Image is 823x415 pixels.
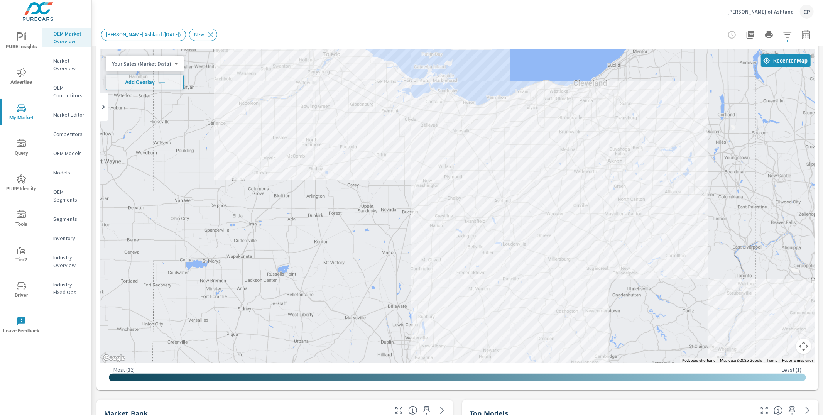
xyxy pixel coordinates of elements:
[3,103,40,122] span: My Market
[53,281,85,296] p: Industry Fixed Ops
[42,186,91,205] div: OEM Segments
[761,54,811,67] button: Recenter Map
[42,128,91,140] div: Competitors
[3,246,40,264] span: Tier2
[53,30,85,45] p: OEM Market Overview
[53,111,85,119] p: Market Editor
[106,75,184,90] button: Add Overlay
[113,366,135,373] p: Most ( 32 )
[798,27,814,42] button: Select Date Range
[42,213,91,225] div: Segments
[42,232,91,244] div: Inventory
[796,339,811,354] button: Map camera controls
[53,57,85,72] p: Market Overview
[53,215,85,223] p: Segments
[101,32,186,37] span: [PERSON_NAME] Ashland ([DATE])
[42,167,91,178] div: Models
[764,57,808,64] span: Recenter Map
[42,55,91,74] div: Market Overview
[782,358,813,362] a: Report a map error
[780,27,795,42] button: Apply Filters
[0,23,42,343] div: nav menu
[42,82,91,101] div: OEM Competitors
[720,358,762,362] span: Map data ©2025 Google
[189,32,209,37] span: New
[106,60,177,68] div: Your Sales (Market Data)
[3,174,40,193] span: PURE Identity
[3,139,40,158] span: Query
[800,5,814,19] div: CP
[109,78,180,86] span: Add Overlay
[767,358,777,362] a: Terms (opens in new tab)
[101,353,127,363] a: Open this area in Google Maps (opens a new window)
[761,27,777,42] button: Print Report
[189,29,217,41] div: New
[53,169,85,176] p: Models
[3,68,40,87] span: Advertise
[42,252,91,271] div: Industry Overview
[53,130,85,138] p: Competitors
[3,317,40,335] span: Leave Feedback
[42,279,91,298] div: Industry Fixed Ops
[42,147,91,159] div: OEM Models
[53,84,85,99] p: OEM Competitors
[682,358,715,363] button: Keyboard shortcuts
[3,32,40,51] span: PURE Insights
[53,234,85,242] p: Inventory
[3,210,40,229] span: Tools
[42,109,91,120] div: Market Editor
[774,406,783,415] span: Find the biggest opportunities within your model lineup nationwide. [Source: Market registration ...
[42,28,91,47] div: OEM Market Overview
[727,8,794,15] p: [PERSON_NAME] of Ashland
[53,188,85,203] p: OEM Segments
[112,60,171,67] p: Your Sales (Market Data)
[743,27,758,42] button: "Export Report to PDF"
[408,406,417,415] span: Market Rank shows you how you rank, in terms of sales, to other dealerships in your market. “Mark...
[3,281,40,300] span: Driver
[53,254,85,269] p: Industry Overview
[101,353,127,363] img: Google
[782,366,801,373] p: Least ( 1 )
[53,149,85,157] p: OEM Models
